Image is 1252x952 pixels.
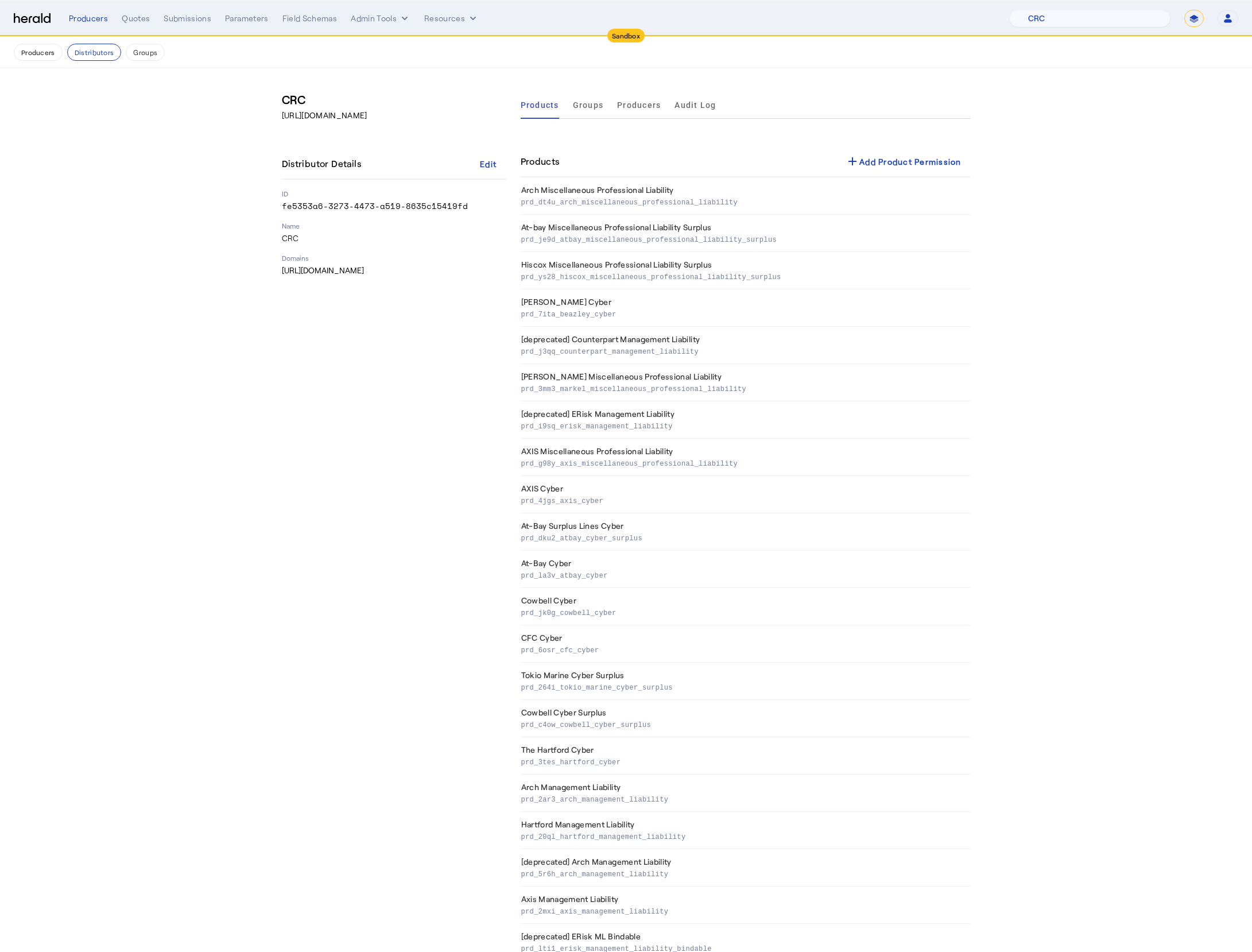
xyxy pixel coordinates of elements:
p: prd_dku2_atbay_cyber_surplus [521,532,966,543]
p: prd_i9sq_erisk_management_liability [521,420,966,431]
img: Herald Logo [14,13,51,24]
p: ID [282,189,507,198]
div: Edit [480,158,497,170]
td: [PERSON_NAME] Cyber [521,289,971,327]
td: Hiscox Miscellaneous Professional Liability Surplus [521,252,971,289]
td: Arch Management Liability [521,775,971,812]
td: [deprecated] ERisk Management Liability [521,401,971,439]
p: Domains [282,253,507,262]
p: [URL][DOMAIN_NAME] [282,110,507,121]
p: prd_2mxi_axis_management_liability [521,905,966,916]
p: prd_jk0g_cowbell_cyber [521,606,966,618]
h4: Products [521,154,560,168]
button: Add Product Permission [836,151,971,172]
p: prd_3tes_hartford_cyber [521,756,966,767]
div: Parameters [225,13,269,24]
td: CFC Cyber [521,625,971,663]
button: Edit [470,153,507,174]
p: prd_ys28_hiscox_miscellaneous_professional_liability_surplus [521,270,966,282]
td: Cowbell Cyber [521,588,971,625]
div: Quotes [122,13,150,24]
p: [URL][DOMAIN_NAME] [282,265,507,276]
td: [deprecated] Counterpart Management Liability [521,327,971,364]
a: Groups [573,91,604,119]
p: prd_la3v_atbay_cyber [521,569,966,581]
td: At-Bay Cyber [521,551,971,588]
div: Producers [69,13,108,24]
p: prd_264i_tokio_marine_cyber_surplus [521,681,966,692]
td: Axis Management Liability [521,887,971,924]
h4: Distributor Details [282,157,366,171]
p: prd_7ita_beazley_cyber [521,308,966,319]
p: prd_j3qq_counterpart_management_liability [521,345,966,357]
span: Producers [617,101,661,109]
p: prd_g98y_axis_miscellaneous_professional_liability [521,457,966,469]
button: internal dropdown menu [351,13,410,24]
p: prd_6osr_cfc_cyber [521,644,966,655]
p: prd_4jgs_axis_cyber [521,494,966,506]
p: prd_20ql_hartford_management_liability [521,830,966,842]
div: Sandbox [607,29,645,42]
p: Name [282,221,507,230]
a: Products [521,91,559,119]
span: Audit Log [675,101,716,109]
td: Hartford Management Liability [521,812,971,849]
a: Audit Log [675,91,716,119]
h3: CRC [282,91,507,107]
td: AXIS Miscellaneous Professional Liability [521,439,971,476]
td: Arch Miscellaneous Professional Liability [521,177,971,215]
p: prd_2ar3_arch_management_liability [521,793,966,804]
span: Groups [573,101,604,109]
p: CRC [282,233,507,244]
td: AXIS Cyber [521,476,971,513]
td: Cowbell Cyber Surplus [521,700,971,737]
mat-icon: add [846,154,859,168]
td: At-Bay Surplus Lines Cyber [521,513,971,551]
td: [deprecated] Arch Management Liability [521,849,971,887]
p: prd_c4ow_cowbell_cyber_surplus [521,718,966,730]
button: Resources dropdown menu [424,13,479,24]
td: The Hartford Cyber [521,737,971,775]
div: Field Schemas [282,13,338,24]
p: prd_dt4u_arch_miscellaneous_professional_liability [521,196,966,207]
span: Products [521,101,559,109]
button: Producers [14,44,63,61]
p: fe5353a6-3273-4473-a519-8635c15419fd [282,200,507,212]
button: Distributors [67,44,122,61]
div: Submissions [164,13,211,24]
p: prd_3mm3_markel_miscellaneous_professional_liability [521,382,966,394]
td: Tokio Marine Cyber Surplus [521,663,971,700]
td: [PERSON_NAME] Miscellaneous Professional Liability [521,364,971,401]
p: prd_5r6h_arch_management_liability [521,868,966,879]
div: Add Product Permission [846,154,962,168]
button: Groups [126,44,165,61]
p: prd_je9d_atbay_miscellaneous_professional_liability_surplus [521,233,966,245]
a: Producers [617,91,661,119]
td: At-bay Miscellaneous Professional Liability Surplus [521,215,971,252]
